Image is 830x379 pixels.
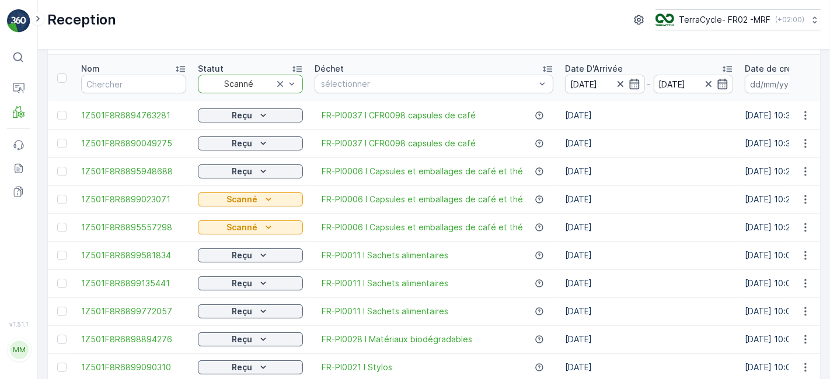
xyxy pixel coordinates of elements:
[679,14,770,26] p: TerraCycle- FR02 -MRF
[57,167,67,176] div: Toggle Row Selected
[322,166,523,177] a: FR-PI0006 I Capsules et emballages de café et thé
[559,101,739,129] td: [DATE]
[559,297,739,325] td: [DATE]
[654,75,734,93] input: dd/mm/yyyy
[198,332,303,346] button: Reçu
[565,75,645,93] input: dd/mm/yyyy
[745,75,825,93] input: dd/mm/yyyy
[232,306,253,317] p: Reçu
[322,194,523,205] a: FR-PI0006 I Capsules et emballages de café et thé
[559,185,739,213] td: [DATE]
[81,278,186,289] a: 1Z501F8R6899135441
[198,304,303,318] button: Reçu
[57,335,67,344] div: Toggle Row Selected
[232,250,253,261] p: Reçu
[57,363,67,372] div: Toggle Row Selected
[227,194,258,205] p: Scanné
[81,194,186,205] a: 1Z501F8R6899023071
[57,251,67,260] div: Toggle Row Selected
[775,15,804,24] p: ( +02:00 )
[655,13,674,26] img: terracycle.png
[315,63,344,75] p: Déchet
[81,75,186,93] input: Chercher
[198,63,224,75] p: Statut
[198,248,303,262] button: Reçu
[7,330,30,370] button: MM
[198,192,303,206] button: Scanné
[559,269,739,297] td: [DATE]
[57,111,67,120] div: Toggle Row Selected
[227,222,258,233] p: Scanné
[655,9,821,30] button: TerraCycle- FR02 -MRF(+02:00)
[81,110,186,121] a: 1Z501F8R6894763281
[198,220,303,234] button: Scanné
[81,362,186,373] a: 1Z501F8R6899090310
[647,77,651,91] p: -
[559,157,739,185] td: [DATE]
[57,223,67,232] div: Toggle Row Selected
[322,110,476,121] a: FR-PI0037 I CFR0098 capsules de café
[232,362,253,373] p: Reçu
[232,166,253,177] p: Reçu
[232,334,253,345] p: Reçu
[322,250,448,261] a: FR-PI0011 I Sachets alimentaires
[559,325,739,353] td: [DATE]
[198,136,303,150] button: Reçu
[322,278,448,289] a: FR-PI0011 I Sachets alimentaires
[47,10,116,29] p: Reception
[321,78,535,90] p: sélectionner
[81,250,186,261] a: 1Z501F8R6899581834
[7,9,30,33] img: logo
[565,63,623,75] p: Date D'Arrivée
[198,164,303,178] button: Reçu
[322,138,476,149] a: FR-PI0037 I CFR0098 capsules de café
[81,166,186,177] a: 1Z501F8R6895948688
[81,138,186,149] a: 1Z501F8R6890049275
[232,138,253,149] p: Reçu
[322,306,448,317] a: FR-PI0011 I Sachets alimentaires
[57,139,67,148] div: Toggle Row Selected
[559,129,739,157] td: [DATE]
[81,222,186,233] a: 1Z501F8R6895557298
[198,276,303,290] button: Reçu
[322,362,392,373] a: FR-PI0021 I Stylos
[57,195,67,204] div: Toggle Row Selected
[559,241,739,269] td: [DATE]
[232,278,253,289] p: Reçu
[81,306,186,317] a: 1Z501F8R6899772057
[81,63,100,75] p: Nom
[57,279,67,288] div: Toggle Row Selected
[745,63,812,75] p: Date de création
[57,307,67,316] div: Toggle Row Selected
[322,334,472,345] a: FR-PI0028 I Matériaux biodégradables
[81,334,186,345] a: 1Z501F8R6898894276
[198,360,303,374] button: Reçu
[10,341,29,359] div: MM
[322,222,523,233] a: FR-PI0006 I Capsules et emballages de café et thé
[232,110,253,121] p: Reçu
[7,321,30,328] span: v 1.51.1
[198,108,303,122] button: Reçu
[559,213,739,241] td: [DATE]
